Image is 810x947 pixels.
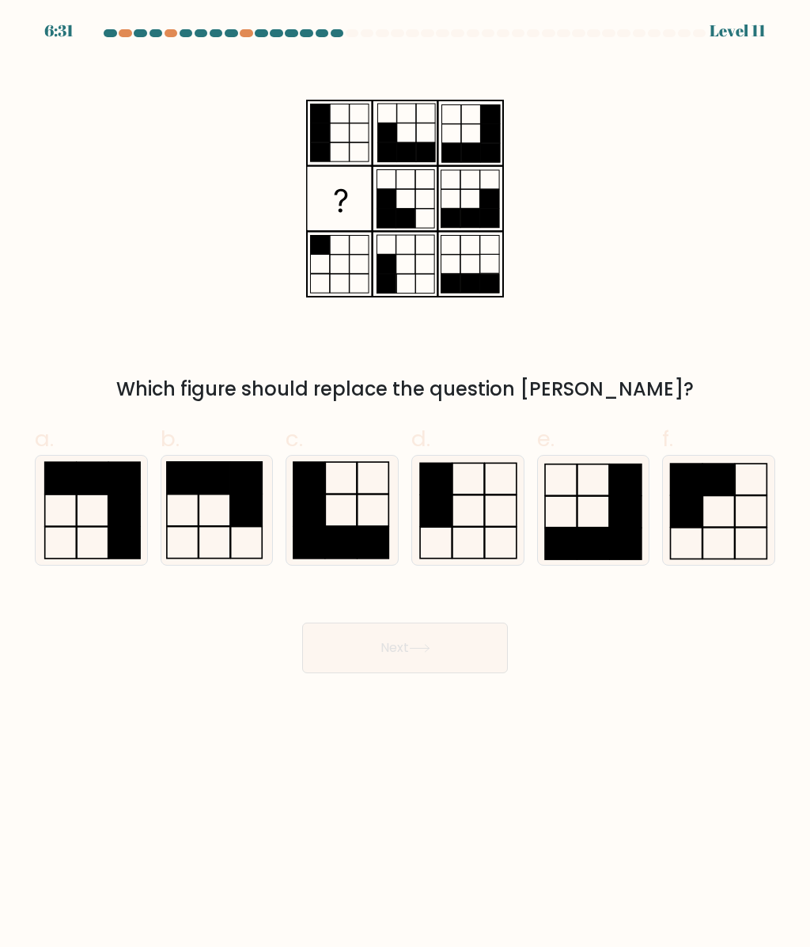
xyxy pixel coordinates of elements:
span: b. [161,423,180,454]
span: a. [35,423,54,454]
button: Next [302,623,508,673]
div: 6:31 [44,19,74,43]
span: f. [662,423,673,454]
div: Which figure should replace the question [PERSON_NAME]? [44,375,766,403]
span: e. [537,423,555,454]
span: c. [286,423,303,454]
div: Level 11 [710,19,766,43]
span: d. [411,423,430,454]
